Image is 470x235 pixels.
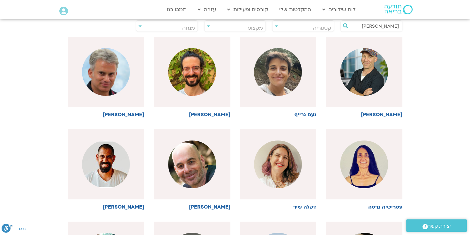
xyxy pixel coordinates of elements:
img: %D7%96%D7%99%D7%95%D7%90%D7%9F-.png [340,48,388,96]
img: WhatsApp-Image-2025-07-12-at-16.43.23.jpeg [340,140,388,188]
span: מנחה [182,25,195,32]
img: %D7%A0%D7%A2%D7%9D-%D7%92%D7%A8%D7%99%D7%99%D7%A3-1.jpg [254,48,302,96]
h6: [PERSON_NAME] [154,204,230,210]
a: עזרה [195,4,219,16]
img: %D7%93%D7%A7%D7%9C%D7%94-%D7%A9%D7%99%D7%A8-%D7%A2%D7%9E%D7%95%D7%93-%D7%9E%D7%A8%D7%A6%D7%94.jpeg [254,140,302,188]
a: לוח שידורים [319,4,359,16]
a: פטרישיה גרסה [326,129,402,210]
a: קורסים ופעילות [224,4,271,16]
a: דקלה שיר [240,129,317,210]
a: [PERSON_NAME] [326,37,402,117]
a: תמכו בנו [164,4,190,16]
a: [PERSON_NAME] [154,129,230,210]
h6: דקלה שיר [240,204,317,210]
span: קטגוריה [313,25,331,32]
h6: [PERSON_NAME] [68,204,145,210]
a: יצירת קשר [406,219,467,232]
img: %D7%A9%D7%92%D7%91-%D7%94%D7%95%D7%A8%D7%95%D7%91%D7%99%D7%A5.jpg [168,48,216,96]
h6: [PERSON_NAME] [326,112,402,117]
img: %D7%90%D7%A8%D7%99%D7%90%D7%9C-%D7%9E%D7%99%D7%A8%D7%95%D7%96.jpg [168,140,216,188]
span: מקצוע [248,25,263,32]
span: יצירת קשר [428,222,451,231]
h6: [PERSON_NAME] [68,112,145,117]
a: ההקלטות שלי [276,4,314,16]
h6: [PERSON_NAME] [154,112,230,117]
h6: פטרישיה גרסה [326,204,402,210]
img: תודעה בריאה [384,5,413,14]
a: נעם גרייף [240,37,317,117]
a: [PERSON_NAME] [68,37,145,117]
h6: נעם גרייף [240,112,317,117]
img: %D7%93%D7%A8%D7%95%D7%A8-%D7%A8%D7%93%D7%94.jpeg [82,140,130,188]
input: חיפוש [350,21,399,32]
img: %D7%A2%D7%A0%D7%91%D7%A8-%D7%91%D7%A8-%D7%A7%D7%9E%D7%94.png [82,48,130,96]
a: [PERSON_NAME] [154,37,230,117]
a: [PERSON_NAME] [68,129,145,210]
